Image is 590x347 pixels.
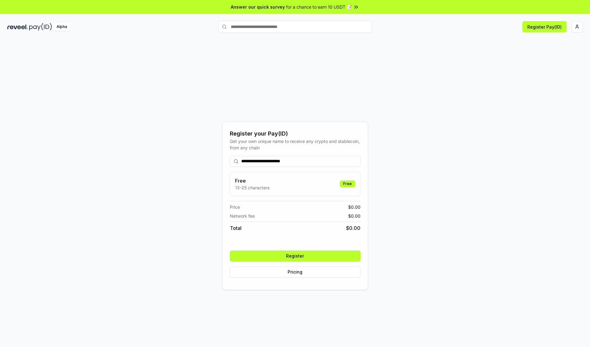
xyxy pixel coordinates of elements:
[230,250,360,262] button: Register
[53,23,70,31] div: Alpha
[235,184,269,191] p: 13-25 characters
[29,23,52,31] img: pay_id
[230,266,360,278] button: Pricing
[348,204,360,210] span: $ 0.00
[230,213,255,219] span: Network fee
[346,224,360,232] span: $ 0.00
[348,213,360,219] span: $ 0.00
[235,177,269,184] h3: Free
[230,138,360,151] div: Get your own unique name to receive any crypto and stablecoin, from any chain
[340,180,355,187] div: Free
[230,224,242,232] span: Total
[522,21,567,32] button: Register Pay(ID)
[231,4,285,10] span: Answer our quick survey
[286,4,352,10] span: for a chance to earn 10 USDT 📝
[230,204,240,210] span: Price
[7,23,28,31] img: reveel_dark
[230,129,360,138] div: Register your Pay(ID)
